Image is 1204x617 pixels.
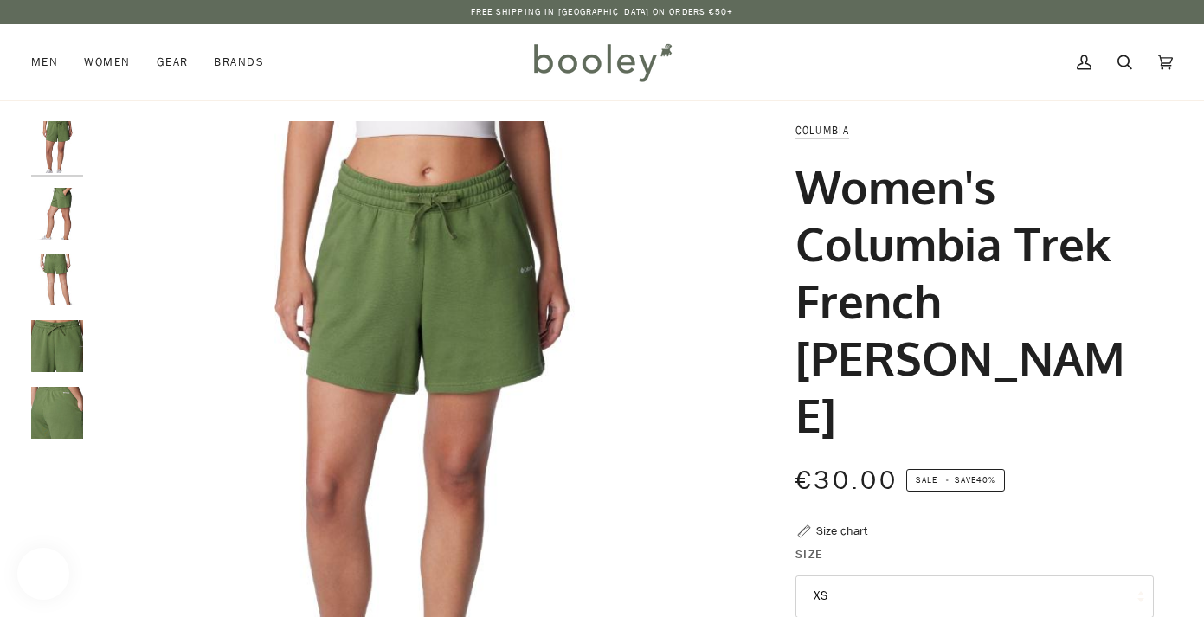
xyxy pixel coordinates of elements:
iframe: Button to open loyalty program pop-up [17,548,69,600]
img: Columbia Women's Columbia Trek French Terry Shorts Canteen - Booley Galway [31,188,83,240]
span: Save [906,469,1005,492]
a: Brands [201,24,277,100]
a: Women [71,24,143,100]
div: Size chart [816,522,867,540]
em: • [941,473,955,486]
span: Gear [157,54,189,71]
span: €30.00 [795,463,898,498]
span: Women [84,54,130,71]
span: Size [795,545,824,563]
p: Free Shipping in [GEOGRAPHIC_DATA] on Orders €50+ [471,5,734,19]
a: Men [31,24,71,100]
h1: Women's Columbia Trek French [PERSON_NAME] [795,157,1141,444]
a: Columbia [795,123,849,138]
span: Brands [214,54,264,71]
span: 40% [976,473,995,486]
img: Booley [526,37,678,87]
img: Columbia Women's Columbia Trek French Terry Shorts Canteen - Booley Galway [31,121,83,173]
a: Gear [144,24,202,100]
span: Sale [916,473,937,486]
span: Men [31,54,58,71]
img: Columbia Women's Columbia Trek French Terry Shorts Canteen - Booley Galway [31,320,83,372]
img: Columbia Women's Columbia Trek French Terry Shorts Canteen - Booley Galway [31,254,83,305]
img: Columbia Women's Columbia Trek French Terry Shorts Canteen - Booley Galway [31,387,83,439]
